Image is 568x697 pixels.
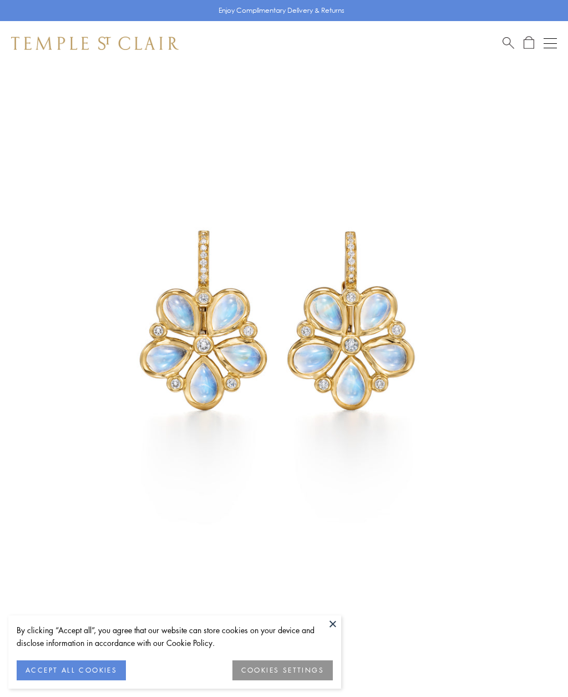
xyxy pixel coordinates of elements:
[17,660,126,680] button: ACCEPT ALL COOKIES
[544,37,557,50] button: Open navigation
[524,36,534,50] a: Open Shopping Bag
[219,5,344,16] p: Enjoy Complimentary Delivery & Returns
[11,37,179,50] img: Temple St. Clair
[503,36,514,50] a: Search
[513,645,557,686] iframe: Gorgias live chat messenger
[17,624,333,649] div: By clicking “Accept all”, you agree that our website can store cookies on your device and disclos...
[232,660,333,680] button: COOKIES SETTINGS
[17,65,535,584] img: 18K Luna Flower Earrings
